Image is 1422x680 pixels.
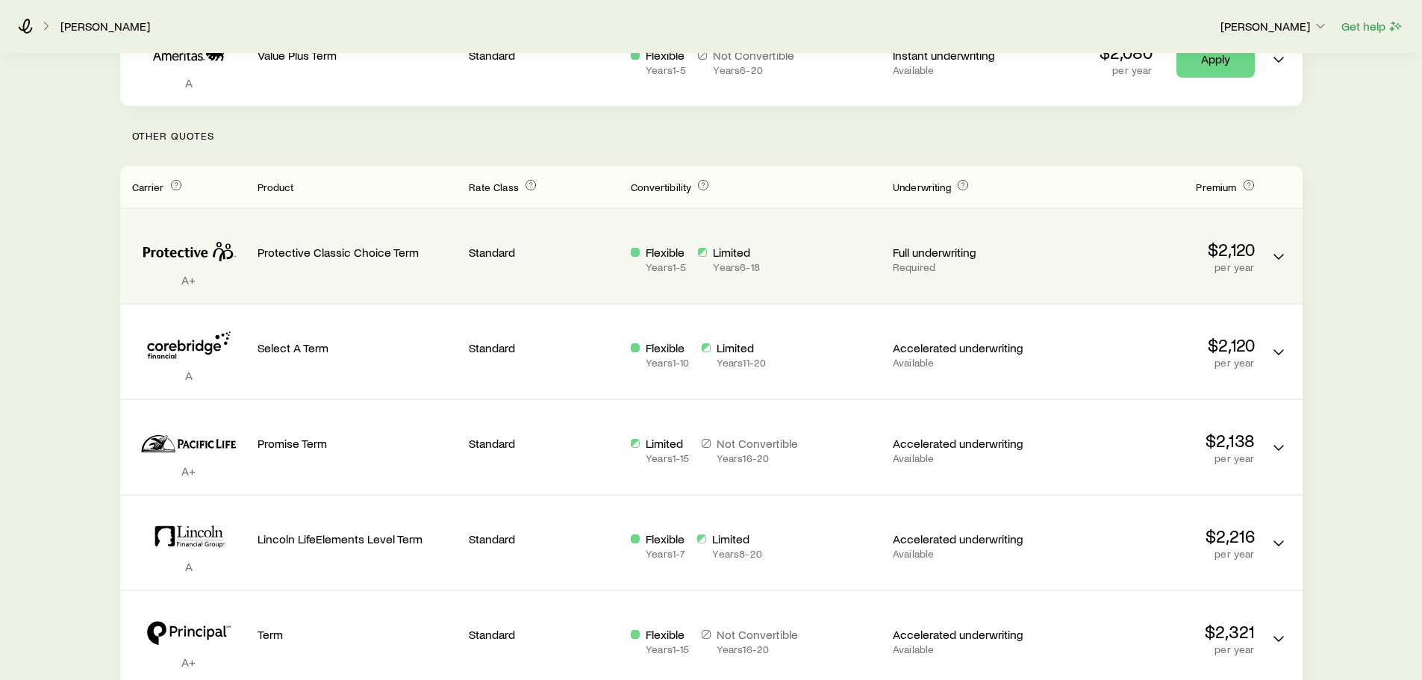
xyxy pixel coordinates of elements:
p: Years 1 - 5 [646,261,686,273]
p: Not Convertible [717,627,798,642]
span: Rate Class [469,181,519,193]
p: Years 6 - 20 [713,64,794,76]
button: [PERSON_NAME] [1220,18,1329,36]
p: Limited [646,436,689,451]
span: Carrier [132,181,164,193]
p: Value Plus Term [258,48,458,63]
span: Premium [1196,181,1236,193]
p: Years 1 - 5 [646,64,686,76]
p: Full underwriting [893,245,1043,260]
p: A+ [132,272,246,287]
p: Flexible [646,627,689,642]
p: Available [893,357,1043,369]
p: Years 1 - 10 [646,357,689,369]
p: $2,321 [1055,621,1255,642]
p: Limited [717,340,767,355]
p: Select A Term [258,340,458,355]
p: A [132,559,246,574]
p: Limited [712,531,761,546]
p: Years 1 - 15 [646,643,689,655]
p: Years 1 - 15 [646,452,689,464]
p: Years 6 - 18 [713,261,759,273]
p: per year [1055,548,1255,560]
p: Standard [469,48,619,63]
p: Required [893,261,1043,273]
p: $2,120 [1055,334,1255,355]
p: Standard [469,340,619,355]
p: Flexible [646,245,686,260]
a: [PERSON_NAME] [60,19,151,34]
p: Instant underwriting [893,48,1043,63]
p: per year [1055,643,1255,655]
p: Standard [469,436,619,451]
p: A [132,368,246,383]
p: Lincoln LifeElements Level Term [258,531,458,546]
a: Apply [1176,42,1255,78]
p: Years 16 - 20 [717,643,798,655]
p: $2,120 [1055,239,1255,260]
p: Other Quotes [120,106,1303,166]
p: Accelerated underwriting [893,627,1043,642]
p: Available [893,548,1043,560]
p: Not Convertible [717,436,798,451]
p: $2,138 [1055,430,1255,451]
p: Protective Classic Choice Term [258,245,458,260]
p: Accelerated underwriting [893,340,1043,355]
p: Available [893,64,1043,76]
p: Available [893,643,1043,655]
p: Years 8 - 20 [712,548,761,560]
p: A+ [132,464,246,478]
p: per year [1100,64,1153,76]
p: Standard [469,627,619,642]
p: Accelerated underwriting [893,531,1043,546]
p: Term [258,627,458,642]
button: Get help [1341,18,1404,35]
p: per year [1055,261,1255,273]
p: Flexible [646,531,685,546]
span: Underwriting [893,181,951,193]
p: Available [893,452,1043,464]
p: A+ [132,655,246,670]
p: A [132,75,246,90]
p: [PERSON_NAME] [1220,19,1328,34]
p: Years 11 - 20 [717,357,767,369]
p: Limited [713,245,759,260]
p: per year [1055,452,1255,464]
p: Promise Term [258,436,458,451]
p: Standard [469,245,619,260]
span: Product [258,181,294,193]
p: Accelerated underwriting [893,436,1043,451]
span: Convertibility [631,181,691,193]
p: Years 16 - 20 [717,452,798,464]
p: Standard [469,531,619,546]
p: Not Convertible [713,48,794,63]
p: per year [1055,357,1255,369]
p: Flexible [646,340,689,355]
p: Years 1 - 7 [646,548,685,560]
p: Flexible [646,48,686,63]
p: $2,216 [1055,525,1255,546]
